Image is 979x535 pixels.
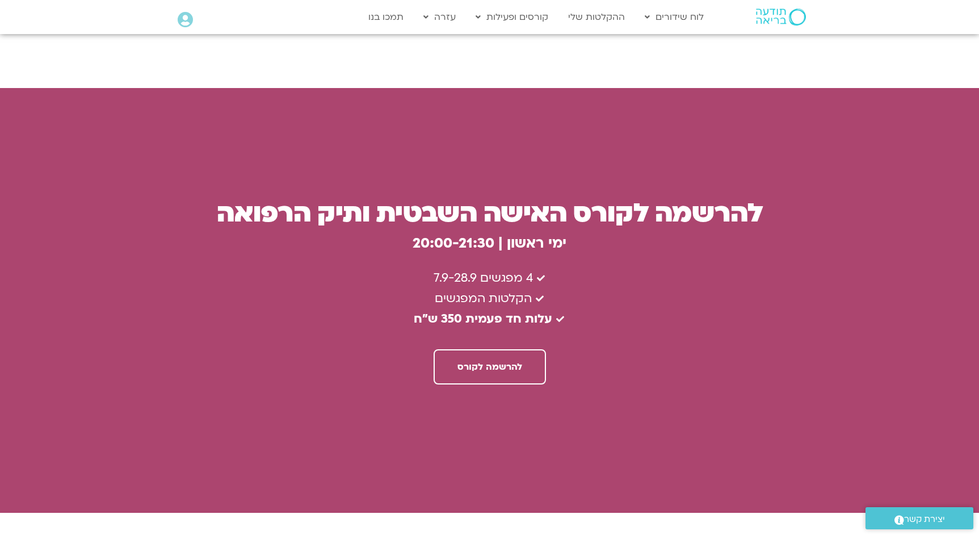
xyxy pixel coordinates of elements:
[756,9,806,26] img: תודעה בריאה
[414,311,552,327] b: עלות חד פעמית 350 ש״ח
[904,512,945,527] span: יצירת קשר
[435,289,535,309] span: הקלטות המפגשים
[639,6,709,28] a: לוח שידורים
[213,198,766,229] h3: להרשמה לקורס האישה השבטית ותיק הרפואה
[434,268,536,289] span: 4 מפגשים 7.9-28.9
[363,6,409,28] a: תמכו בנו
[413,234,566,253] b: ימי ראשון | 20:00-21:3
[457,362,522,372] span: להרשמה לקורס
[865,507,973,529] a: יצירת קשר
[418,6,461,28] a: עזרה
[562,6,631,28] a: ההקלטות שלי
[434,349,546,384] a: להרשמה לקורס
[470,6,554,28] a: קורסים ופעילות
[485,234,494,253] b: 0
